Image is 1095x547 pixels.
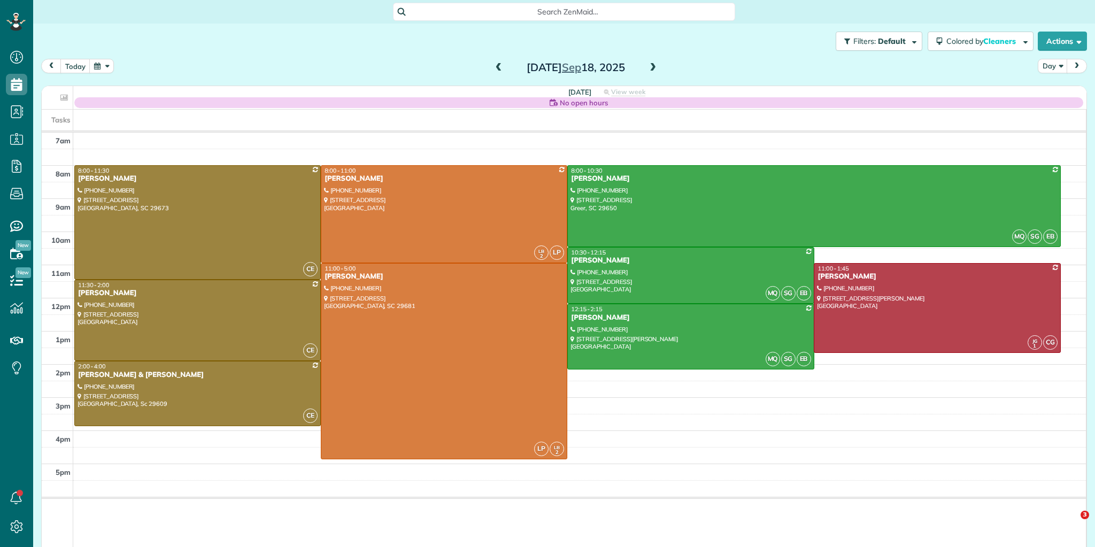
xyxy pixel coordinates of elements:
span: 3 [1081,511,1089,519]
span: Filters: [853,36,876,46]
div: [PERSON_NAME] [324,174,564,183]
div: [PERSON_NAME] [78,174,318,183]
span: LP [550,245,564,260]
small: 2 [550,448,564,458]
span: 11am [51,269,71,278]
span: CE [303,262,318,276]
small: 2 [535,251,548,261]
span: 9am [56,203,71,211]
span: 3pm [56,402,71,410]
span: MQ [766,286,780,301]
span: 10am [51,236,71,244]
span: Cleaners [983,36,1017,46]
span: CE [303,409,318,423]
div: [PERSON_NAME] [570,174,1057,183]
span: JG [1032,338,1037,344]
span: Sep [562,60,581,74]
span: Colored by [946,36,1020,46]
span: Tasks [51,115,71,124]
div: [PERSON_NAME] [324,272,564,281]
span: LB [538,248,544,254]
div: [PERSON_NAME] & [PERSON_NAME] [78,371,318,380]
h2: [DATE] 18, 2025 [509,61,643,73]
span: SG [1028,229,1042,244]
span: 1pm [56,335,71,344]
span: 11:00 - 5:00 [325,265,356,272]
span: 11:30 - 2:00 [78,281,109,289]
div: [PERSON_NAME] [78,289,318,298]
span: LP [534,442,549,456]
div: [PERSON_NAME] [570,256,811,265]
span: Default [878,36,906,46]
span: 8:00 - 11:30 [78,167,109,174]
div: [PERSON_NAME] [817,272,1057,281]
span: EB [1043,229,1058,244]
span: MQ [1012,229,1027,244]
small: 1 [1028,341,1042,351]
span: 8:00 - 10:30 [571,167,602,174]
span: New [16,240,31,251]
span: 2pm [56,368,71,377]
button: Filters: Default [836,32,922,51]
button: Actions [1038,32,1087,51]
span: SG [781,352,796,366]
span: EB [797,286,811,301]
span: 8am [56,170,71,178]
span: 2:00 - 4:00 [78,363,106,370]
button: next [1067,59,1087,73]
button: Colored byCleaners [928,32,1034,51]
span: New [16,267,31,278]
span: MQ [766,352,780,366]
button: prev [41,59,61,73]
span: View week [611,88,645,96]
span: SG [781,286,796,301]
span: 10:30 - 12:15 [571,249,606,256]
button: today [60,59,90,73]
span: EB [797,352,811,366]
div: [PERSON_NAME] [570,313,811,322]
span: 12:15 - 2:15 [571,305,602,313]
span: [DATE] [568,88,591,96]
span: LB [554,444,560,450]
button: Day [1038,59,1068,73]
span: 12pm [51,302,71,311]
iframe: Intercom live chat [1059,511,1084,536]
a: Filters: Default [830,32,922,51]
span: 8:00 - 11:00 [325,167,356,174]
span: CG [1043,335,1058,350]
span: 4pm [56,435,71,443]
span: CE [303,343,318,358]
span: 11:00 - 1:45 [818,265,849,272]
span: No open hours [560,97,608,108]
span: 5pm [56,468,71,476]
span: 7am [56,136,71,145]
